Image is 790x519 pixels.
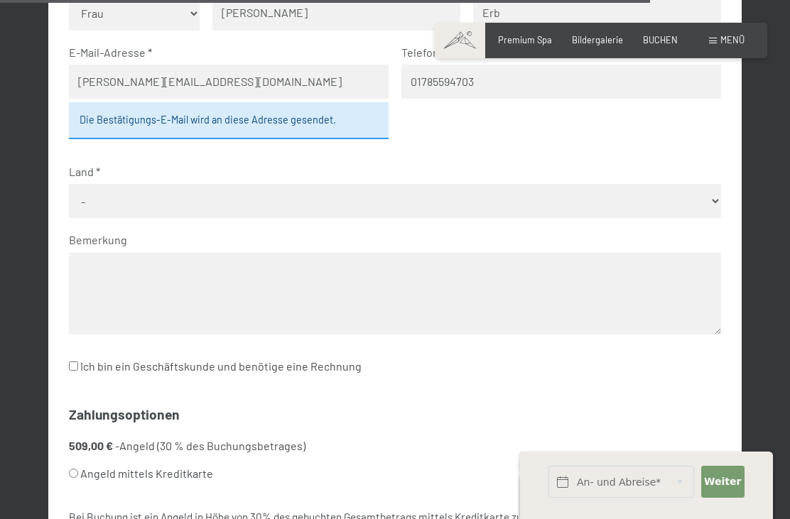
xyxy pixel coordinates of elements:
strong: 509,00 € [69,439,113,452]
a: BUCHEN [643,34,678,45]
input: Bitte auf Tippfehler acht geben [69,65,389,99]
label: E-Mail-Adresse [69,45,377,60]
li: - Angeld (30 % des Buchungsbetrages) [69,438,395,487]
label: Ich bin ein Geschäftskunde und benötige eine Rechnung [69,353,362,380]
span: Menü [720,34,745,45]
button: Weiter [701,466,745,498]
label: Land [69,164,709,180]
legend: Zahlungsoptionen [69,405,180,425]
a: Bildergalerie [572,34,623,45]
span: Weiter [704,475,741,489]
label: Angeld mittels Kreditkarte [69,460,361,487]
input: Ich bin ein Geschäftskunde und benötige eine Rechnung [69,361,78,371]
label: Bemerkung [69,232,709,248]
label: Telefonnummer [401,45,710,60]
input: Angeld mittels Kreditkarte [69,469,78,478]
div: Die Bestätigungs-E-Mail wird an diese Adresse gesendet. [69,102,389,139]
a: Premium Spa [498,34,552,45]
